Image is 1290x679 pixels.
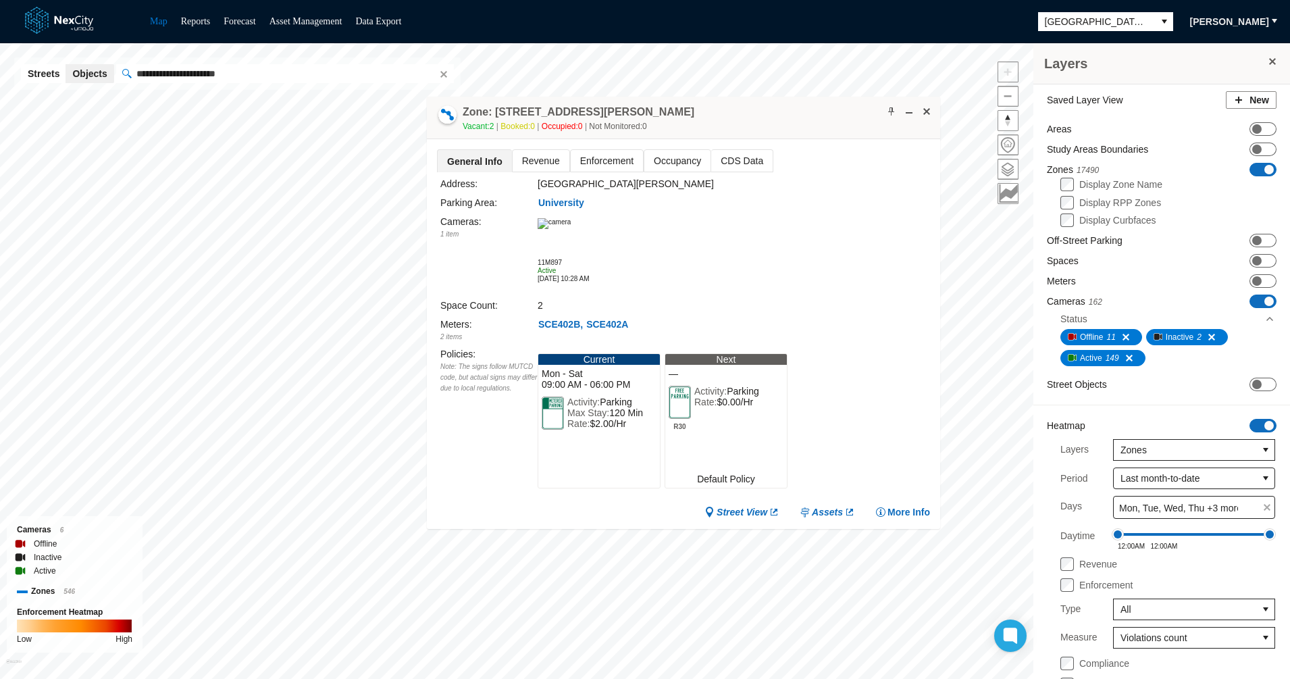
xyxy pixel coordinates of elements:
span: Street View [717,506,767,519]
span: Mon - Sat [542,368,656,379]
img: camera [538,218,571,229]
label: Spaces [1047,254,1079,268]
span: 11 [1106,330,1115,344]
button: More Info [875,506,930,519]
span: Parking [600,397,631,407]
h3: Layers [1044,54,1266,73]
span: 12:00AM [1150,543,1177,550]
span: $0.00/Hr [717,397,754,407]
label: Enforcement [1079,580,1133,590]
button: Zoom out [998,86,1018,107]
label: Display RPP Zones [1079,197,1161,208]
label: Display Curbfaces [1079,215,1156,226]
button: New [1226,91,1276,109]
div: Status [1060,312,1087,326]
span: Zoom out [998,86,1018,106]
button: SCE402A [586,318,629,332]
button: Layers management [998,159,1018,180]
span: CDS Data [711,150,773,172]
div: Note: The signs follow MUTCD code, but actual signs may differ due to local regulations. [440,361,538,394]
span: 162 [1089,297,1102,307]
a: Map [150,16,167,26]
label: Parking Area: [440,197,497,208]
span: Activity: [567,397,600,407]
span: Max Stay: [567,407,609,418]
div: Default Policy [665,470,787,488]
span: clear [1260,500,1274,515]
span: Mon, Tue, Wed, Thu +3 more [1119,501,1242,515]
label: Off-Street Parking [1047,234,1123,247]
button: select [1257,468,1274,488]
div: [GEOGRAPHIC_DATA][PERSON_NAME] [538,176,783,191]
a: Assets [800,506,855,519]
span: All [1120,603,1250,616]
span: 546 [63,588,75,595]
button: Active149 [1060,350,1145,366]
span: Rate: [567,418,590,429]
span: Assets [812,506,843,519]
span: Violations count [1120,631,1250,645]
label: Inactive [34,551,61,564]
label: Areas [1047,122,1072,136]
label: Compliance [1079,658,1129,669]
div: 2 [538,298,783,313]
span: Offline [1080,330,1103,344]
span: Drag [1264,528,1276,540]
span: 09:00 AM - 06:00 PM [542,379,656,390]
label: Space Count: [440,300,498,311]
label: Revenue [1079,559,1117,570]
div: Next [665,354,787,365]
button: Reset bearing to north [998,110,1018,131]
div: Cameras [17,523,132,537]
h4: Double-click to make header text selectable [463,105,694,120]
img: enforcement [17,620,132,632]
button: Objects [66,64,113,83]
span: Zoom in [998,62,1018,82]
button: Zoom in [998,61,1018,82]
div: High [115,632,132,646]
div: Status [1060,309,1275,329]
label: Offline [34,537,57,551]
button: select [1257,440,1274,460]
a: Forecast [224,16,255,26]
span: Reset bearing to north [998,111,1018,130]
span: More Info [887,506,930,519]
button: University [538,197,585,210]
label: Address: [440,178,478,189]
label: Days [1060,496,1082,519]
span: [PERSON_NAME] [1190,15,1269,28]
div: Current [538,354,660,365]
div: Double-click to make header text selectable [463,105,694,133]
div: Enforcement Heatmap [17,605,132,619]
button: Key metrics [998,183,1018,204]
a: Reports [181,16,211,26]
label: Measure [1060,627,1097,649]
span: Activity: [694,386,727,397]
span: Active [1080,351,1102,365]
label: Policies : [440,349,475,359]
div: Zones [17,584,132,599]
span: Occupied: 0 [542,122,590,131]
a: Asset Management [269,16,342,26]
button: select [1257,628,1274,648]
span: General Info [438,150,512,172]
div: Low [17,632,32,646]
label: Cameras [1047,295,1102,309]
span: Active [538,267,556,274]
span: Occupancy [644,150,711,172]
span: 2 [1197,330,1202,344]
label: Cameras : [440,216,482,227]
span: Not Monitored: 0 [590,122,647,131]
button: Home [998,134,1018,155]
span: 6 [60,526,64,534]
span: SCE402B [538,318,580,331]
span: SCE402A [586,318,628,331]
span: Booked: 0 [500,122,542,131]
button: Streets [21,64,66,83]
span: Vacant: 2 [463,122,500,131]
button: Clear [436,67,449,80]
div: 2 items [440,332,538,343]
button: Offline11 [1060,329,1142,345]
span: Drag [1112,528,1124,540]
button: Inactive2 [1146,329,1228,345]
